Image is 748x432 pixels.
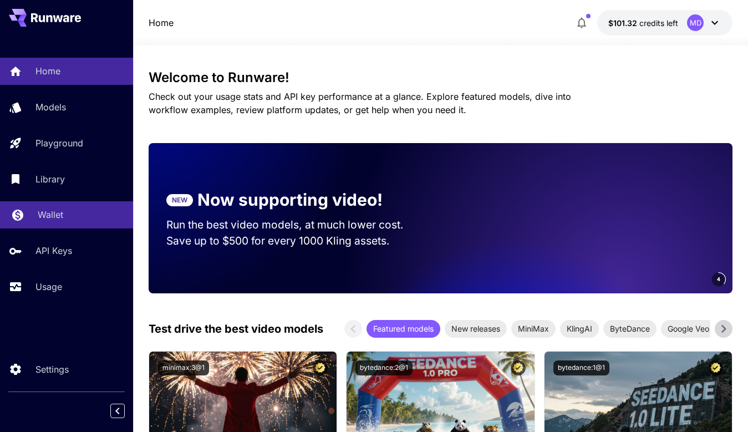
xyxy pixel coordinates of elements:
[603,320,657,338] div: ByteDance
[158,360,209,375] button: minimax:3@1
[511,360,526,375] button: Certified Model – Vetted for best performance and includes a commercial license.
[597,10,732,35] button: $101.32163MD
[445,323,507,334] span: New releases
[149,321,323,337] p: Test drive the best video models
[149,16,174,29] nav: breadcrumb
[553,360,609,375] button: bytedance:1@1
[687,14,704,31] div: MD
[367,320,440,338] div: Featured models
[166,217,423,233] p: Run the best video models, at much lower cost.
[149,91,571,115] span: Check out your usage stats and API key performance at a glance. Explore featured models, dive int...
[355,360,413,375] button: bytedance:2@1
[608,17,678,29] div: $101.32163
[313,360,328,375] button: Certified Model – Vetted for best performance and includes a commercial license.
[35,136,83,150] p: Playground
[35,100,66,114] p: Models
[149,70,733,85] h3: Welcome to Runware!
[511,323,556,334] span: MiniMax
[172,195,187,205] p: NEW
[639,18,678,28] span: credits left
[119,401,133,421] div: Collapse sidebar
[511,320,556,338] div: MiniMax
[717,275,720,283] span: 4
[149,16,174,29] a: Home
[35,64,60,78] p: Home
[367,323,440,334] span: Featured models
[608,18,639,28] span: $101.32
[661,320,716,338] div: Google Veo
[110,404,125,418] button: Collapse sidebar
[197,187,383,212] p: Now supporting video!
[560,323,599,334] span: KlingAI
[35,244,72,257] p: API Keys
[35,172,65,186] p: Library
[166,233,423,249] p: Save up to $500 for every 1000 Kling assets.
[445,320,507,338] div: New releases
[661,323,716,334] span: Google Veo
[560,320,599,338] div: KlingAI
[38,208,63,221] p: Wallet
[603,323,657,334] span: ByteDance
[35,280,62,293] p: Usage
[708,360,723,375] button: Certified Model – Vetted for best performance and includes a commercial license.
[35,363,69,376] p: Settings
